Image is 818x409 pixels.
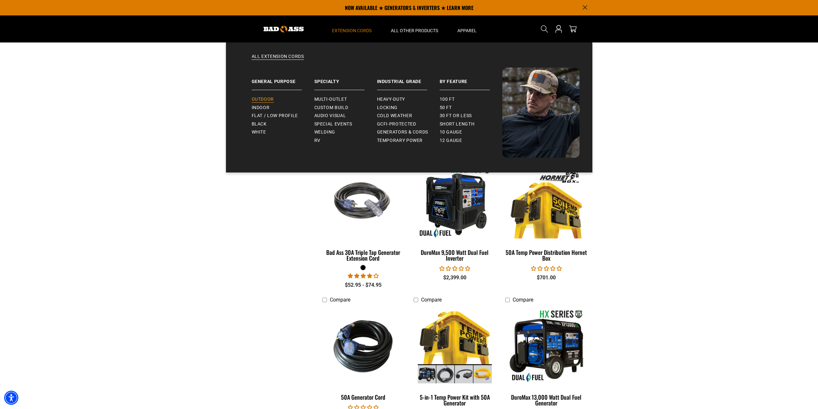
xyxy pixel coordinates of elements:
span: Compare [513,297,533,303]
a: 100 ft [440,95,502,104]
span: GCFI-Protected [377,121,416,127]
a: RV [314,136,377,145]
div: $52.95 - $74.95 [322,281,404,289]
div: $2,399.00 [414,274,496,282]
span: 100 ft [440,97,455,102]
a: 10 gauge [440,128,502,136]
span: RV [314,138,320,144]
span: 12 gauge [440,138,462,144]
span: Generators & Cords [377,129,428,135]
span: Special Events [314,121,352,127]
span: 0.00 stars [531,265,562,272]
img: 5-in-1 Temp Power Kit with 50A Generator [414,309,495,383]
div: Accessibility Menu [4,391,18,405]
span: Compare [330,297,350,303]
a: black Bad Ass 30A Triple Tap Generator Extension Cord [322,161,404,265]
a: All Extension Cords [239,53,580,68]
a: Short Length [440,120,502,128]
span: Compare [421,297,442,303]
a: Custom Build [314,104,377,112]
img: black [323,164,404,238]
span: 30 ft or less [440,113,472,119]
a: Black [252,120,314,128]
div: 50A Temp Power Distribution Hornet Box [505,249,587,261]
span: 0.00 stars [439,265,470,272]
a: Specialty [314,68,377,90]
a: Cold Weather [377,112,440,120]
summary: Apparel [448,15,486,42]
div: $701.00 [505,274,587,282]
a: Locking [377,104,440,112]
span: Short Length [440,121,475,127]
span: Heavy-Duty [377,97,405,102]
a: Industrial Grade [377,68,440,90]
span: 4.00 stars [348,273,379,279]
span: Outdoor [252,97,274,102]
a: Indoor [252,104,314,112]
span: Extension Cords [332,28,372,33]
a: White [252,128,314,136]
img: 50A Temp Power Distribution Hornet Box [506,164,587,238]
summary: All Other Products [381,15,448,42]
img: 50A Generator Cord [323,309,404,383]
span: Apparel [457,28,477,33]
div: DuroMax 9,500 Watt Dual Fuel Inverter [414,249,496,261]
a: Heavy-Duty [377,95,440,104]
a: Open this option [553,15,564,42]
a: 50A Temp Power Distribution Hornet Box 50A Temp Power Distribution Hornet Box [505,161,587,265]
span: Indoor [252,105,270,111]
a: Audio Visual [314,112,377,120]
span: Black [252,121,267,127]
a: cart [568,25,578,33]
span: Multi-Outlet [314,97,347,102]
span: Locking [377,105,398,111]
a: Special Events [314,120,377,128]
span: 10 gauge [440,129,462,135]
a: Outdoor [252,95,314,104]
summary: Search [539,24,550,34]
a: General Purpose [252,68,314,90]
div: 5-in-1 Temp Power Kit with 50A Generator [414,394,496,406]
span: Welding [314,129,335,135]
a: 30 ft or less [440,112,502,120]
img: DuroMax 13,000 Watt Dual Fuel Generator [506,309,587,383]
img: Bad Ass Extension Cords [502,68,580,158]
a: Generators & Cords [377,128,440,136]
a: Flat / Low Profile [252,112,314,120]
span: 50 ft [440,105,452,111]
a: GCFI-Protected [377,120,440,128]
summary: Extension Cords [322,15,381,42]
span: All Other Products [391,28,438,33]
div: DuroMax 13,000 Watt Dual Fuel Generator [505,394,587,406]
span: Audio Visual [314,113,346,119]
a: By Feature [440,68,502,90]
img: DuroMax 9,500 Watt Dual Fuel Inverter [414,164,495,238]
a: DuroMax 9,500 Watt Dual Fuel Inverter DuroMax 9,500 Watt Dual Fuel Inverter [414,161,496,265]
a: Multi-Outlet [314,95,377,104]
a: Welding [314,128,377,136]
a: 50 ft [440,104,502,112]
img: Bad Ass Extension Cords [264,26,304,33]
a: Temporary Power [377,136,440,145]
span: White [252,129,266,135]
div: 50A Generator Cord [322,394,404,400]
span: Cold Weather [377,113,412,119]
a: 12 gauge [440,136,502,145]
span: Custom Build [314,105,348,111]
div: Bad Ass 30A Triple Tap Generator Extension Cord [322,249,404,261]
span: Temporary Power [377,138,423,144]
span: Flat / Low Profile [252,113,298,119]
a: 50A Generator Cord 50A Generator Cord [322,306,404,404]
